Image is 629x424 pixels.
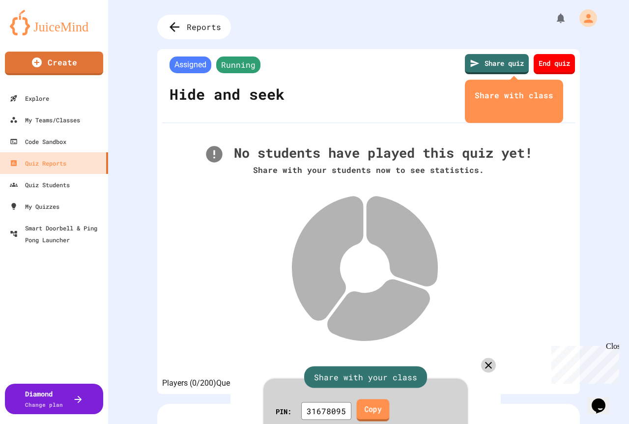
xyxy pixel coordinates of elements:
div: My Teams/Classes [10,114,80,126]
img: logo-orange.svg [10,10,98,35]
span: Assigned [170,57,211,73]
div: Code Sandbox [10,136,66,147]
div: My Account [569,7,600,29]
iframe: chat widget [547,342,619,384]
div: Share with your class [304,367,427,388]
div: Diamond [25,389,63,409]
a: End quiz [534,54,575,74]
span: Running [216,57,260,73]
a: Copy [357,399,390,421]
div: Explore [10,92,49,104]
div: My Notifications [537,10,569,27]
a: Create [5,52,103,75]
span: Reports [187,21,221,33]
span: Change plan [25,401,63,408]
div: Quiz Students [10,179,70,191]
div: Chat with us now!Close [4,4,68,62]
div: My Quizzes [10,200,59,212]
div: basic tabs example [162,377,263,389]
div: 31678095 [301,402,351,420]
div: Quiz Reports [10,157,66,169]
div: Share with class [475,89,553,101]
button: Players (0/200) [162,377,216,389]
div: PIN: [276,406,291,416]
a: Share quiz [465,54,529,74]
div: Hide and seek [167,76,287,113]
div: Share with your students now to see statistics. [204,164,533,176]
div: No students have played this quiz yet! [204,143,533,164]
iframe: chat widget [588,385,619,414]
div: Smart Doorbell & Ping Pong Launcher [10,222,104,246]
